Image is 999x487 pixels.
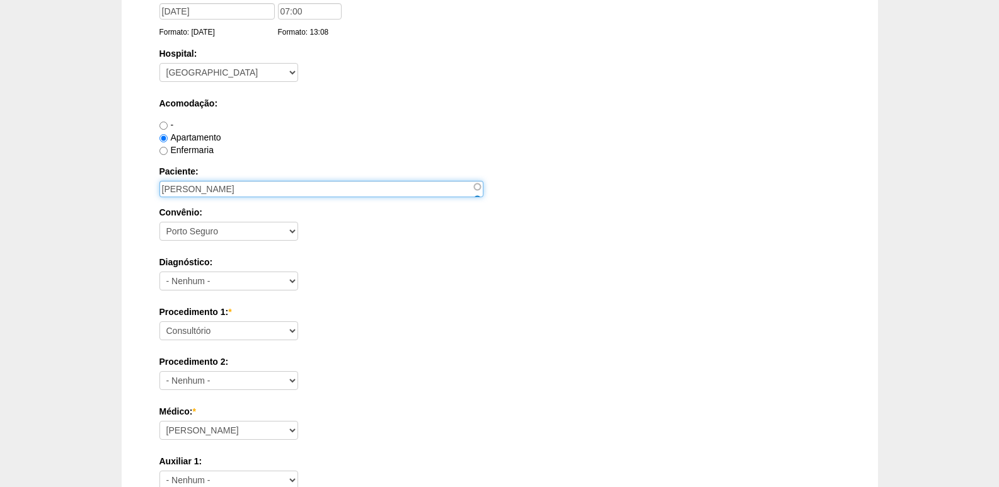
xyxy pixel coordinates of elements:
[159,405,840,418] label: Médico:
[159,147,168,155] input: Enfermaria
[159,134,168,142] input: Apartamento
[159,120,174,130] label: -
[159,455,840,467] label: Auxiliar 1:
[159,206,840,219] label: Convênio:
[192,406,195,416] span: Este campo é obrigatório.
[278,26,345,38] div: Formato: 13:08
[159,26,278,38] div: Formato: [DATE]
[159,97,840,110] label: Acomodação:
[159,145,214,155] label: Enfermaria
[159,122,168,130] input: -
[159,355,840,368] label: Procedimento 2:
[159,132,221,142] label: Apartamento
[159,306,840,318] label: Procedimento 1:
[159,165,840,178] label: Paciente:
[228,307,231,317] span: Este campo é obrigatório.
[159,47,840,60] label: Hospital:
[159,256,840,268] label: Diagnóstico:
